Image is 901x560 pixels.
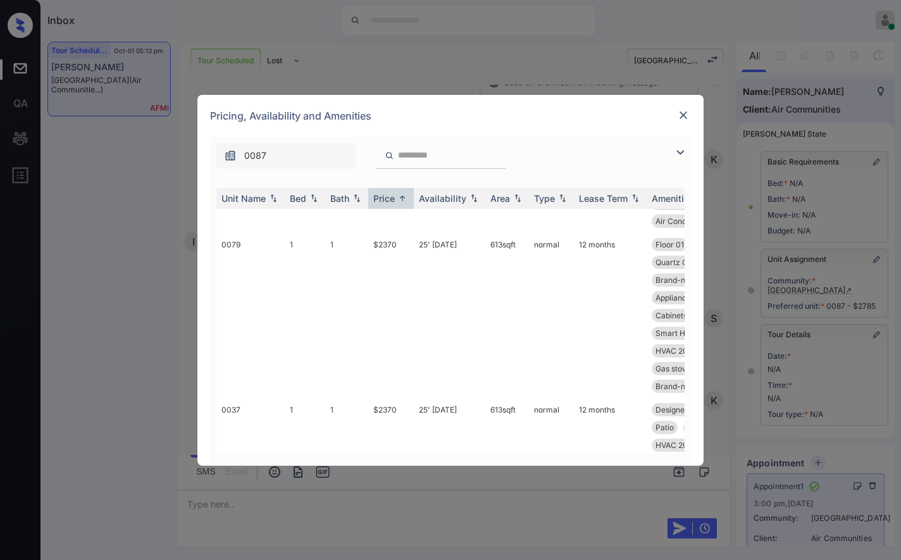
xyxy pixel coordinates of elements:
span: Smart Home Ther... [656,328,725,338]
img: close [677,109,690,121]
div: Price [373,193,395,204]
img: sorting [468,194,480,202]
td: 25' [DATE] [414,398,485,545]
img: sorting [396,194,409,203]
td: 1 [285,233,325,398]
td: normal [529,233,574,398]
span: Quartz Counters [656,258,715,267]
img: sorting [351,194,363,202]
div: Availability [419,193,466,204]
span: Air Conditioner [656,216,709,226]
td: 1 [325,233,368,398]
td: 12 months [574,233,647,398]
td: 0037 [216,398,285,545]
span: Appliances Stai... [656,293,716,302]
td: 613 sqft [485,398,529,545]
div: Lease Term [579,193,628,204]
span: Floor 01 [656,240,684,249]
span: Brand-new Bathr... [656,382,723,391]
img: sorting [267,194,280,202]
img: icon-zuma [224,149,237,162]
div: Bed [290,193,306,204]
td: 0079 [216,233,285,398]
span: HVAC 2019 [656,346,695,356]
div: Type [534,193,555,204]
img: sorting [556,194,569,202]
img: icon-zuma [385,150,394,161]
div: Pricing, Availability and Amenities [197,95,704,137]
div: Bath [330,193,349,204]
div: Amenities [652,193,694,204]
span: HVAC 2019 [656,440,695,450]
td: 613 sqft [485,233,529,398]
td: 25' [DATE] [414,233,485,398]
span: Patio [656,423,674,432]
td: 1 [325,398,368,545]
img: sorting [629,194,642,202]
td: $2370 [368,233,414,398]
img: sorting [308,194,320,202]
span: Gas stove [656,364,691,373]
div: Unit Name [221,193,266,204]
img: sorting [511,194,524,202]
td: 12 months [574,398,647,545]
td: $2370 [368,398,414,545]
td: normal [529,398,574,545]
div: Area [490,193,510,204]
span: Designer Cabine... [656,405,721,414]
img: icon-zuma [673,145,688,160]
span: Cabinets Kitche... [656,311,718,320]
span: Brand-new Kitch... [656,275,722,285]
span: 0087 [244,149,266,163]
td: 1 [285,398,325,545]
